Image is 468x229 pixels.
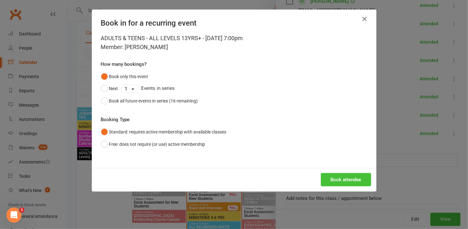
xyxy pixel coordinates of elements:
button: Close [360,14,370,24]
label: How many bookings? [101,60,147,68]
div: Book all future events in series (16 remaining) [109,97,198,104]
label: Booking Type [101,116,130,123]
div: ADULTS & TEENS - ALL LEVELS 13YRS+ - [DATE] 7:00pm Member: [PERSON_NAME] [101,34,367,52]
iframe: Intercom live chat [6,207,22,223]
button: Book only this event [101,71,148,83]
button: Book all future events in series (16 remaining) [101,95,198,107]
button: Book attendee [321,173,371,186]
button: Free: does not require (or use) active membership [101,138,205,150]
h4: Book in for a recurring event [101,19,367,28]
button: Next [101,83,118,95]
span: 1 [19,207,24,213]
button: Standard: requires active membership with available classes [101,126,227,138]
div: Events in series [101,83,367,95]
